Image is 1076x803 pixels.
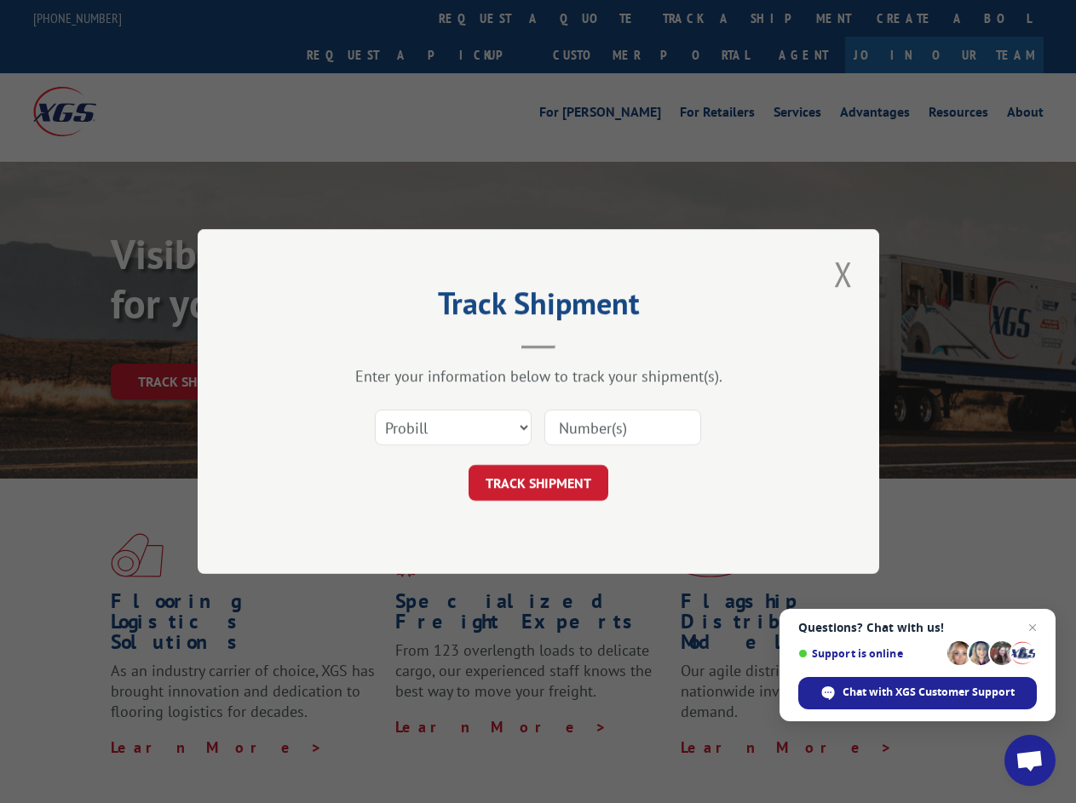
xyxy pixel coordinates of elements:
[798,677,1037,709] span: Chat with XGS Customer Support
[544,410,701,445] input: Number(s)
[1004,735,1056,786] a: Open chat
[283,366,794,386] div: Enter your information below to track your shipment(s).
[798,647,941,660] span: Support is online
[283,291,794,324] h2: Track Shipment
[798,621,1037,634] span: Questions? Chat with us!
[829,250,858,297] button: Close modal
[469,465,608,501] button: TRACK SHIPMENT
[843,685,1015,700] span: Chat with XGS Customer Support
